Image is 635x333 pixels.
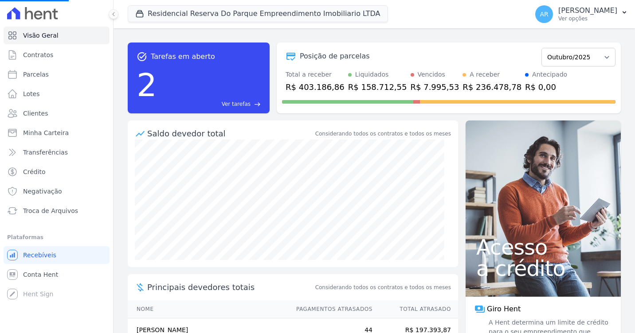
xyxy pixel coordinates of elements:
div: 2 [137,62,157,108]
a: Transferências [4,143,110,161]
span: east [254,101,261,108]
div: R$ 236.478,78 [463,81,521,93]
p: [PERSON_NAME] [558,6,617,15]
span: Considerando todos os contratos e todos os meses [315,283,451,291]
a: Crédito [4,163,110,181]
span: Acesso [476,236,610,258]
div: R$ 403.186,86 [286,81,345,93]
div: Plataformas [7,232,106,243]
span: Visão Geral [23,31,59,40]
div: Total a receber [286,70,345,79]
span: AR [540,11,548,17]
span: Transferências [23,148,68,157]
div: Considerando todos os contratos e todos os meses [315,130,451,138]
span: Tarefas em aberto [151,51,215,62]
a: Parcelas [4,66,110,83]
span: Ver tarefas [222,100,251,108]
th: Pagamentos Atrasados [288,300,373,318]
a: Conta Hent [4,266,110,283]
div: Saldo devedor total [147,128,314,139]
button: AR [PERSON_NAME] Ver opções [528,2,635,27]
div: A receber [470,70,500,79]
a: Ver tarefas east [161,100,261,108]
span: Conta Hent [23,270,58,279]
th: Nome [128,300,288,318]
span: Contratos [23,50,53,59]
a: Contratos [4,46,110,64]
a: Negativação [4,182,110,200]
span: Principais devedores totais [147,281,314,293]
div: R$ 7.995,53 [411,81,459,93]
div: Vencidos [418,70,445,79]
span: Crédito [23,167,46,176]
p: Ver opções [558,15,617,22]
div: R$ 0,00 [525,81,567,93]
div: Posição de parcelas [300,51,370,62]
div: Antecipado [532,70,567,79]
a: Visão Geral [4,27,110,44]
a: Minha Carteira [4,124,110,142]
span: Giro Hent [487,304,521,314]
span: Negativação [23,187,62,196]
a: Recebíveis [4,246,110,264]
button: Residencial Reserva Do Parque Empreendimento Imobiliario LTDA [128,5,388,22]
th: Total Atrasado [373,300,458,318]
a: Clientes [4,105,110,122]
span: Clientes [23,109,48,118]
span: Lotes [23,89,40,98]
span: Parcelas [23,70,49,79]
a: Troca de Arquivos [4,202,110,220]
span: Minha Carteira [23,128,69,137]
span: task_alt [137,51,147,62]
div: R$ 158.712,55 [348,81,407,93]
span: a crédito [476,258,610,279]
div: Liquidados [355,70,389,79]
span: Troca de Arquivos [23,206,78,215]
a: Lotes [4,85,110,103]
span: Recebíveis [23,251,56,259]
